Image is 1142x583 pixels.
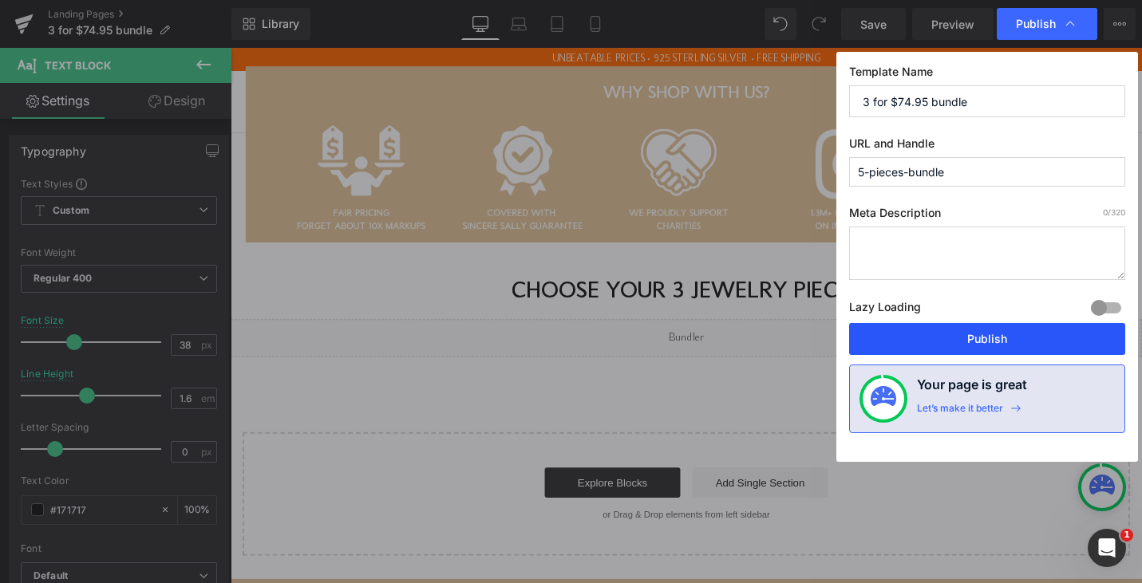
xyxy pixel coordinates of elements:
[297,246,670,271] strong: CHOOSE YOUR 3 JEWELRY PIECES
[917,375,1027,402] h4: Your page is great
[1103,207,1125,217] span: /320
[849,297,921,323] label: Lazy Loading
[917,402,1003,423] div: Let’s make it better
[333,445,476,477] a: Explore Blocks
[849,136,1125,157] label: URL and Handle
[1016,17,1056,31] span: Publish
[871,386,896,412] img: onboarding-status.svg
[849,206,1125,227] label: Meta Description
[38,490,927,501] p: or Drag & Drop elements from left sidebar
[849,323,1125,355] button: Publish
[1088,529,1126,567] iframe: Intercom live chat
[1120,529,1133,542] span: 1
[489,445,633,477] a: Add Single Section
[849,65,1125,85] label: Template Name
[1103,207,1108,217] span: 0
